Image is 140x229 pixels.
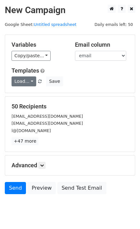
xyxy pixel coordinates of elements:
[75,41,129,48] h5: Email column
[12,67,39,74] a: Templates
[12,103,128,110] h5: 50 Recipients
[108,198,140,229] iframe: Chat Widget
[12,137,38,145] a: +47 more
[12,121,83,126] small: [EMAIL_ADDRESS][DOMAIN_NAME]
[12,76,36,86] a: Load...
[12,41,65,48] h5: Variables
[5,182,26,194] a: Send
[12,128,51,133] small: l@[DOMAIN_NAME]
[34,22,76,27] a: Untitled spreadsheet
[12,51,51,61] a: Copy/paste...
[12,114,83,119] small: [EMAIL_ADDRESS][DOMAIN_NAME]
[5,22,77,27] small: Google Sheet:
[12,162,128,169] h5: Advanced
[92,22,135,27] a: Daily emails left: 50
[46,76,63,86] button: Save
[5,5,135,16] h2: New Campaign
[57,182,106,194] a: Send Test Email
[92,21,135,28] span: Daily emails left: 50
[28,182,56,194] a: Preview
